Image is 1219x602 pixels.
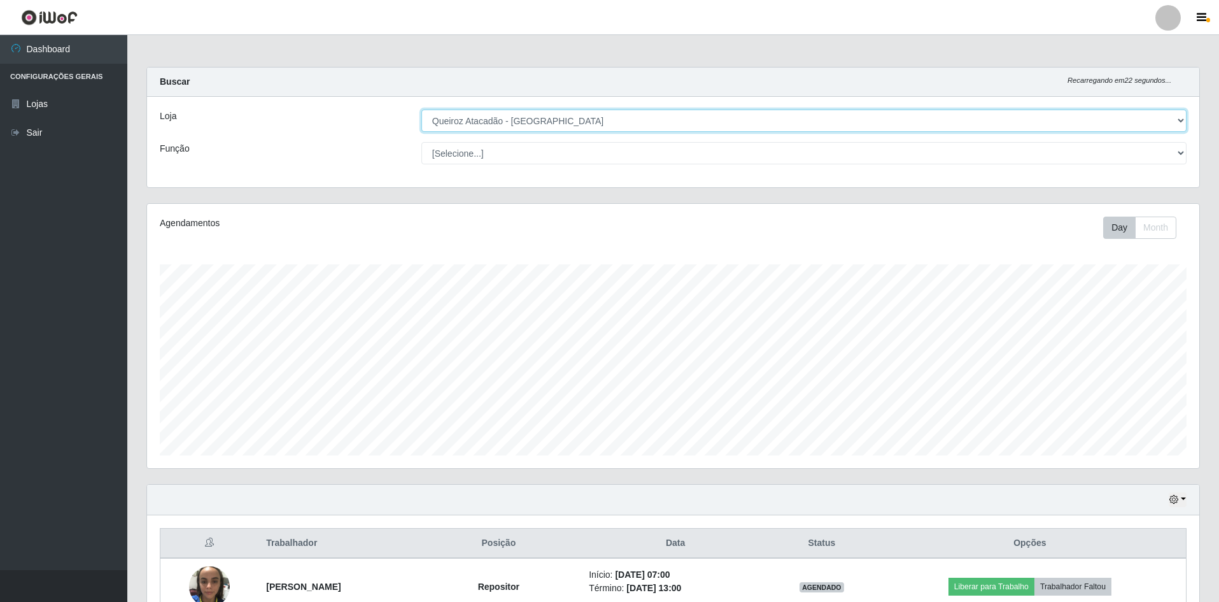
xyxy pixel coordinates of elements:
[770,529,874,559] th: Status
[160,142,190,155] label: Função
[160,217,577,230] div: Agendamentos
[615,570,670,580] time: [DATE] 07:00
[1068,76,1171,84] i: Recarregando em 22 segundos...
[1103,217,1187,239] div: Toolbar with button groups
[21,10,78,25] img: CoreUI Logo
[800,582,844,592] span: AGENDADO
[948,578,1034,596] button: Liberar para Trabalho
[160,76,190,87] strong: Buscar
[626,583,681,593] time: [DATE] 13:00
[874,529,1187,559] th: Opções
[581,529,770,559] th: Data
[589,582,762,595] li: Término:
[266,582,341,592] strong: [PERSON_NAME]
[416,529,582,559] th: Posição
[258,529,416,559] th: Trabalhador
[589,568,762,582] li: Início:
[1103,217,1136,239] button: Day
[1034,578,1111,596] button: Trabalhador Faltou
[160,110,176,123] label: Loja
[1103,217,1176,239] div: First group
[478,582,519,592] strong: Repositor
[1135,217,1176,239] button: Month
